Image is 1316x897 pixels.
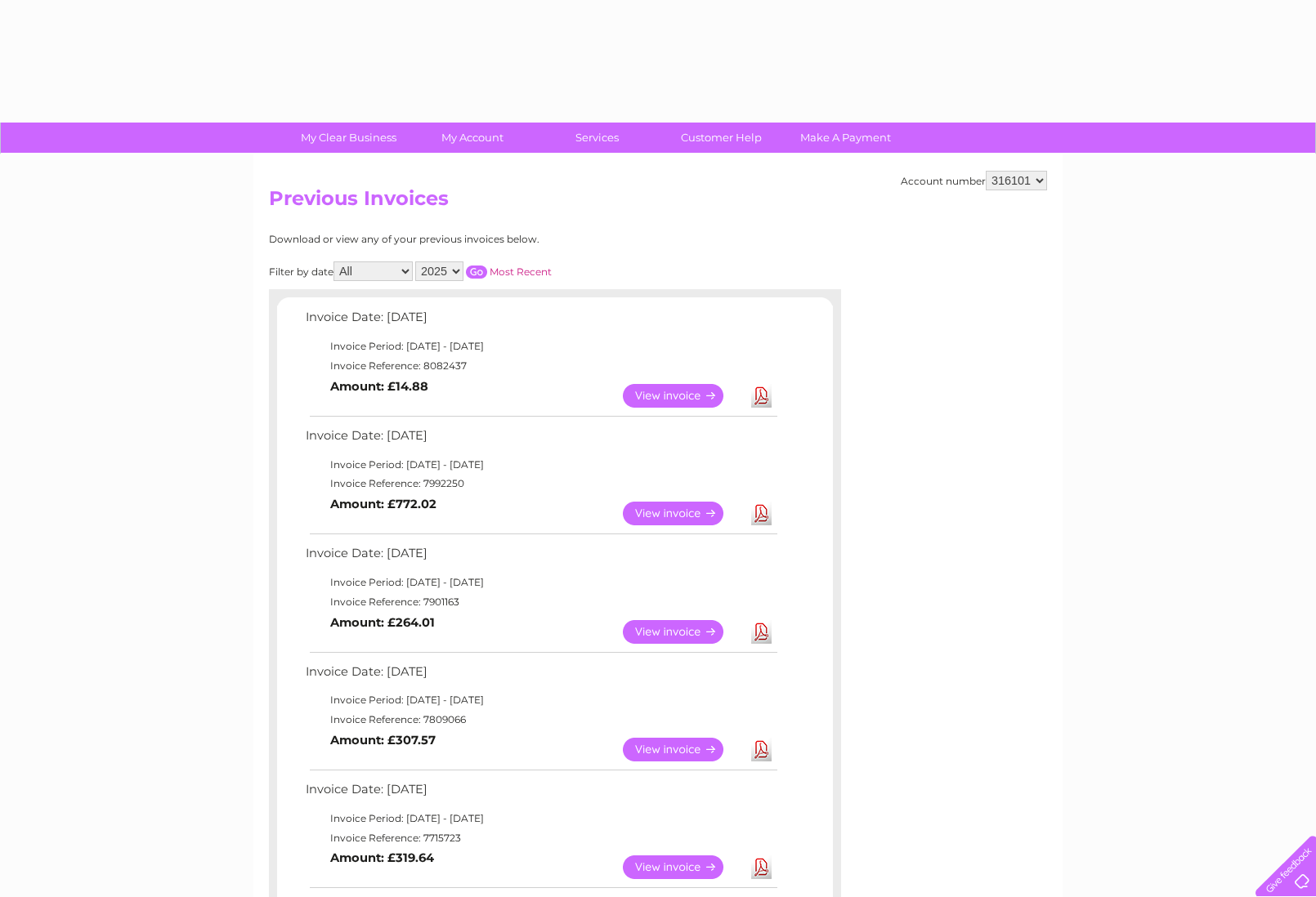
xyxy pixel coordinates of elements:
[623,384,743,408] a: View
[330,497,436,511] b: Amount: £772.02
[623,855,743,879] a: View
[330,733,436,747] b: Amount: £307.57
[405,123,540,153] a: My Account
[302,337,780,356] td: Invoice Period: [DATE] - [DATE]
[751,502,772,525] a: Download
[330,850,434,865] b: Amount: £319.64
[269,234,698,245] div: Download or view any of your previous invoices below.
[778,123,913,153] a: Make A Payment
[281,123,416,153] a: My Clear Business
[530,123,665,153] a: Services
[302,306,780,337] td: Invoice Date: [DATE]
[302,474,780,493] td: Invoice Reference: 7992250
[302,592,780,612] td: Invoice Reference: 7901163
[269,187,1047,218] h2: Previous Invoices
[269,261,698,281] div: Filter by date
[623,738,743,761] a: View
[751,384,772,408] a: Download
[302,690,780,710] td: Invoice Period: [DATE] - [DATE]
[302,455,780,475] td: Invoice Period: [DATE] - [DATE]
[490,266,552,278] a: Most Recent
[302,779,780,809] td: Invoice Date: [DATE]
[302,542,780,573] td: Invoice Date: [DATE]
[901,171,1047,190] div: Account number
[751,738,772,761] a: Download
[330,615,435,630] b: Amount: £264.01
[330,379,428,394] b: Amount: £14.88
[302,809,780,828] td: Invoice Period: [DATE] - [DATE]
[654,123,789,153] a: Customer Help
[302,573,780,592] td: Invoice Period: [DATE] - [DATE]
[623,620,743,644] a: View
[751,855,772,879] a: Download
[302,425,780,455] td: Invoice Date: [DATE]
[623,502,743,525] a: View
[302,828,780,848] td: Invoice Reference: 7715723
[302,356,780,376] td: Invoice Reference: 8082437
[751,620,772,644] a: Download
[302,710,780,730] td: Invoice Reference: 7809066
[302,661,780,691] td: Invoice Date: [DATE]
